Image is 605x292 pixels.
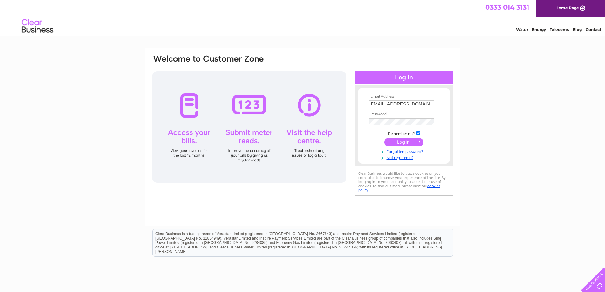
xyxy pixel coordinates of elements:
[153,3,453,31] div: Clear Business is a trading name of Verastar Limited (registered in [GEOGRAPHIC_DATA] No. 3667643...
[355,168,453,196] div: Clear Business would like to place cookies on your computer to improve your experience of the sit...
[367,112,441,117] th: Password:
[532,27,546,32] a: Energy
[384,138,423,146] input: Submit
[21,17,54,36] img: logo.png
[550,27,569,32] a: Telecoms
[516,27,528,32] a: Water
[367,94,441,99] th: Email Address:
[369,148,441,154] a: Forgotten password?
[485,3,529,11] a: 0333 014 3131
[358,184,440,192] a: cookies policy
[367,130,441,136] td: Remember me?
[586,27,601,32] a: Contact
[369,154,441,160] a: Not registered?
[573,27,582,32] a: Blog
